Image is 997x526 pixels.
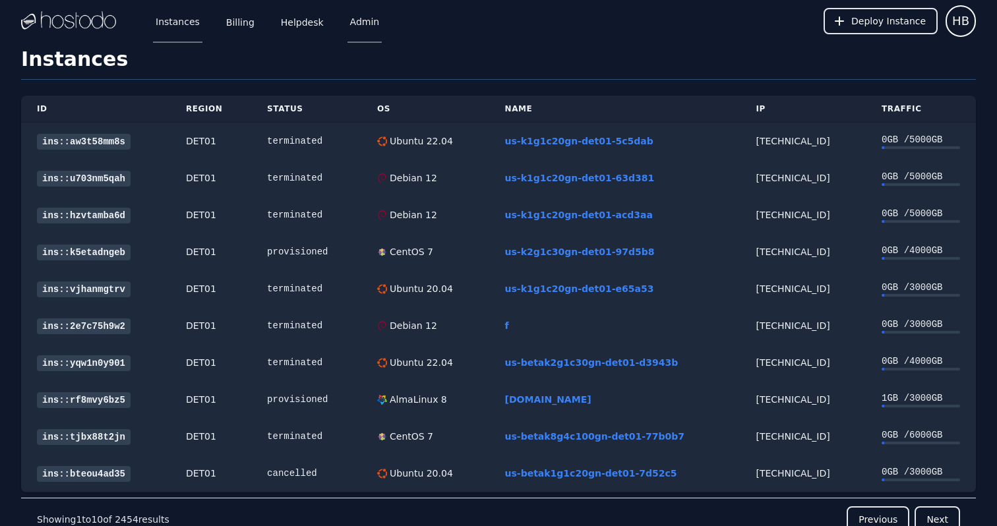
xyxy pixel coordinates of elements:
div: DET01 [186,171,235,185]
img: AlmaLinux 8 [377,395,387,405]
div: 0 GB / 5000 GB [882,207,960,220]
span: Deploy Instance [851,15,926,28]
div: 0 GB / 6000 GB [882,428,960,442]
a: ins::u703nm5qah [37,171,131,187]
div: terminated [267,134,346,148]
th: ID [21,96,170,123]
span: 1 [76,514,82,525]
img: Debian 12 [377,321,387,331]
div: DET01 [186,282,235,295]
div: [TECHNICAL_ID] [756,134,850,148]
a: ins::k5etadngeb [37,245,131,260]
span: 10 [91,514,103,525]
div: provisioned [267,393,346,406]
h1: Instances [21,47,976,80]
div: [TECHNICAL_ID] [756,430,850,443]
div: Debian 12 [387,319,437,332]
div: cancelled [267,467,346,480]
div: 0 GB / 5000 GB [882,133,960,146]
p: Showing to of results [37,513,169,526]
div: CentOS 7 [387,245,433,258]
div: DET01 [186,393,235,406]
div: CentOS 7 [387,430,433,443]
div: Ubuntu 20.04 [387,282,453,295]
a: us-betak8g4c100gn-det01-77b0b7 [505,431,684,442]
div: 0 GB / 4000 GB [882,244,960,257]
a: us-betak2g1c30gn-det01-d3943b [505,357,679,368]
div: [TECHNICAL_ID] [756,245,850,258]
img: CentOS 7 (Disabled for now, need to fix network connectivity) [377,432,387,442]
a: us-k1g1c20gn-det01-63d381 [505,173,655,183]
div: [TECHNICAL_ID] [756,171,850,185]
img: Ubuntu 22.04 [377,358,387,368]
div: Debian 12 [387,208,437,221]
a: ins::yqw1n0y901 [37,355,131,371]
span: 2454 [115,514,138,525]
img: Logo [21,11,116,31]
th: Name [489,96,740,123]
a: us-k1g1c20gn-det01-e65a53 [505,283,654,294]
a: us-k2g1c30gn-det01-97d5b8 [505,247,655,257]
div: 0 GB / 3000 GB [882,281,960,294]
div: 1 GB / 3000 GB [882,392,960,405]
img: Debian 12 [377,173,387,183]
a: ins::bteou4ad35 [37,466,131,482]
div: provisioned [267,245,346,258]
img: Debian 12 [377,210,387,220]
img: Ubuntu 22.04 [377,136,387,146]
th: Status [251,96,361,123]
div: [TECHNICAL_ID] [756,356,850,369]
button: User menu [946,5,976,37]
a: f [505,320,509,331]
div: 0 GB / 5000 GB [882,170,960,183]
div: terminated [267,282,346,295]
a: ins::tjbx88t2jn [37,429,131,445]
th: OS [361,96,489,123]
a: ins::aw3t58mm8s [37,134,131,150]
img: CentOS 7 (Disabled for now, need to fix network connectivity) [377,247,387,257]
a: [DOMAIN_NAME] [505,394,591,405]
div: [TECHNICAL_ID] [756,467,850,480]
button: Deploy Instance [824,8,938,34]
a: us-k1g1c20gn-det01-5c5dab [505,136,653,146]
div: 0 GB / 3000 GB [882,318,960,331]
div: DET01 [186,134,235,148]
div: terminated [267,319,346,332]
div: DET01 [186,430,235,443]
div: [TECHNICAL_ID] [756,319,850,332]
div: Ubuntu 22.04 [387,356,453,369]
a: ins::hzvtamba6d [37,208,131,223]
th: IP [740,96,866,123]
div: [TECHNICAL_ID] [756,208,850,221]
div: terminated [267,430,346,443]
div: terminated [267,356,346,369]
div: [TECHNICAL_ID] [756,393,850,406]
div: terminated [267,208,346,221]
span: HB [952,12,969,30]
div: [TECHNICAL_ID] [756,282,850,295]
div: terminated [267,171,346,185]
th: Region [170,96,251,123]
a: ins::rf8mvy6bz5 [37,392,131,408]
div: Ubuntu 22.04 [387,134,453,148]
div: 0 GB / 4000 GB [882,355,960,368]
img: Ubuntu 20.04 [377,469,387,479]
div: 0 GB / 3000 GB [882,465,960,479]
div: Debian 12 [387,171,437,185]
div: DET01 [186,467,235,480]
a: us-betak1g1c20gn-det01-7d52c5 [505,468,677,479]
div: DET01 [186,319,235,332]
a: ins::2e7c75h9w2 [37,318,131,334]
a: ins::vjhanmgtrv [37,281,131,297]
div: DET01 [186,245,235,258]
div: Ubuntu 20.04 [387,467,453,480]
div: DET01 [186,356,235,369]
div: DET01 [186,208,235,221]
a: us-k1g1c20gn-det01-acd3aa [505,210,653,220]
img: Ubuntu 20.04 [377,284,387,294]
th: Traffic [866,96,976,123]
div: AlmaLinux 8 [387,393,447,406]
